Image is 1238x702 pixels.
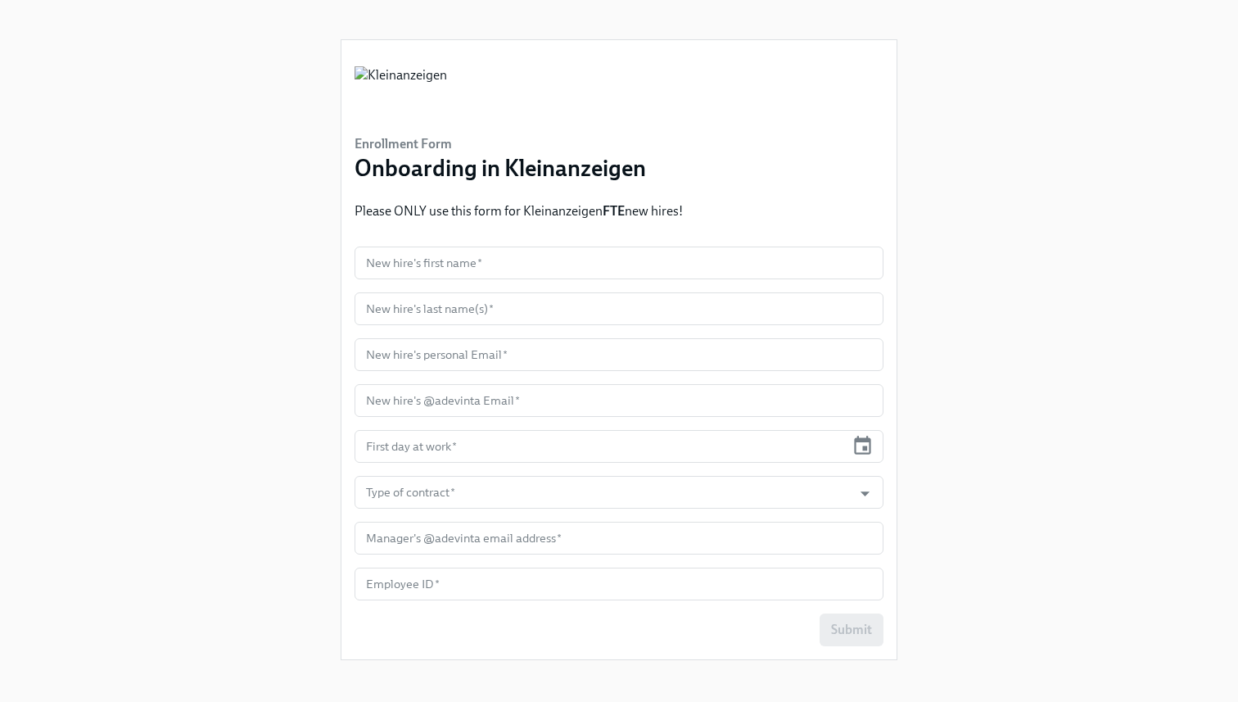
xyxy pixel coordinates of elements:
[852,481,878,506] button: Open
[355,202,683,220] p: Please ONLY use this form for Kleinanzeigen new hires!
[355,430,845,463] input: DD.MM.YYYY
[355,153,646,183] h3: Onboarding in Kleinanzeigen
[355,66,447,115] img: Kleinanzeigen
[355,135,646,153] h6: Enrollment Form
[603,203,625,219] strong: FTE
